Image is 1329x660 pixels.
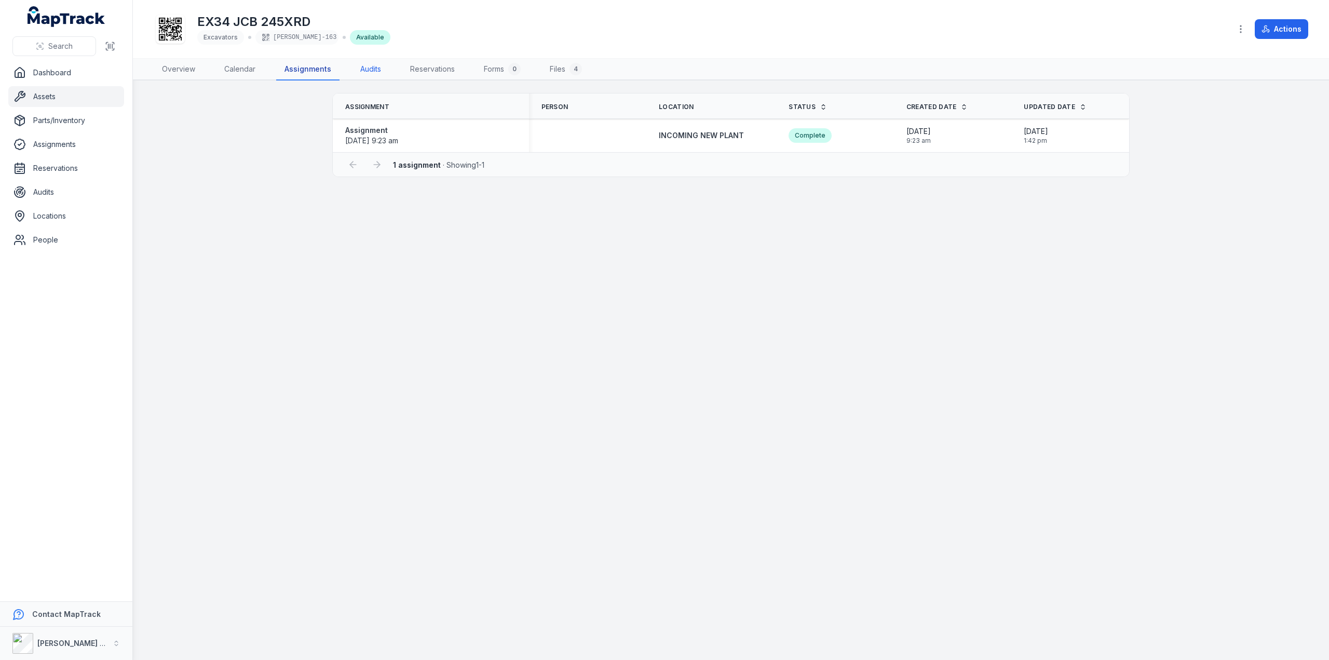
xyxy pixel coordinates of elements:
span: Updated Date [1024,103,1075,111]
span: Location [659,103,694,111]
strong: [PERSON_NAME] Group [37,639,123,648]
a: Audits [352,59,389,80]
button: Search [12,36,96,56]
a: MapTrack [28,6,105,27]
a: INCOMING NEW PLANT [659,130,744,141]
span: Created Date [906,103,957,111]
a: People [8,230,124,250]
a: Dashboard [8,62,124,83]
a: Forms0 [476,59,529,80]
a: Overview [154,59,204,80]
a: Assignments [276,59,340,80]
a: Locations [8,206,124,226]
button: Actions [1255,19,1308,39]
span: Excavators [204,33,238,41]
div: 0 [508,63,521,75]
div: [PERSON_NAME]-163 [255,30,338,45]
div: Complete [789,128,832,143]
a: Assignments [8,134,124,155]
span: INCOMING NEW PLANT [659,131,744,140]
span: Status [789,103,816,111]
strong: Assignment [345,125,398,136]
span: [DATE] 9:23 am [345,136,398,145]
a: Updated Date [1024,103,1087,111]
time: 8/12/2025, 1:42:33 PM [1024,126,1048,145]
a: Created Date [906,103,968,111]
time: 7/22/2025, 9:23:21 AM [345,136,398,145]
a: Files4 [541,59,590,80]
span: 1:42 pm [1024,137,1048,145]
span: [DATE] [906,126,931,137]
strong: Contact MapTrack [32,610,101,618]
a: Audits [8,182,124,203]
span: · Showing 1 - 1 [393,160,484,169]
time: 7/22/2025, 9:23:21 AM [906,126,931,145]
strong: 1 assignment [393,160,441,169]
span: 9:23 am [906,137,931,145]
a: Status [789,103,827,111]
a: Reservations [8,158,124,179]
span: Assignment [345,103,389,111]
a: Calendar [216,59,264,80]
a: Parts/Inventory [8,110,124,131]
span: Person [541,103,568,111]
span: [DATE] [1024,126,1048,137]
div: 4 [569,63,582,75]
a: Assets [8,86,124,107]
div: Available [350,30,390,45]
h1: EX34 JCB 245XRD [197,14,390,30]
a: Reservations [402,59,463,80]
a: Assignment[DATE] 9:23 am [345,125,398,146]
span: Search [48,41,73,51]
